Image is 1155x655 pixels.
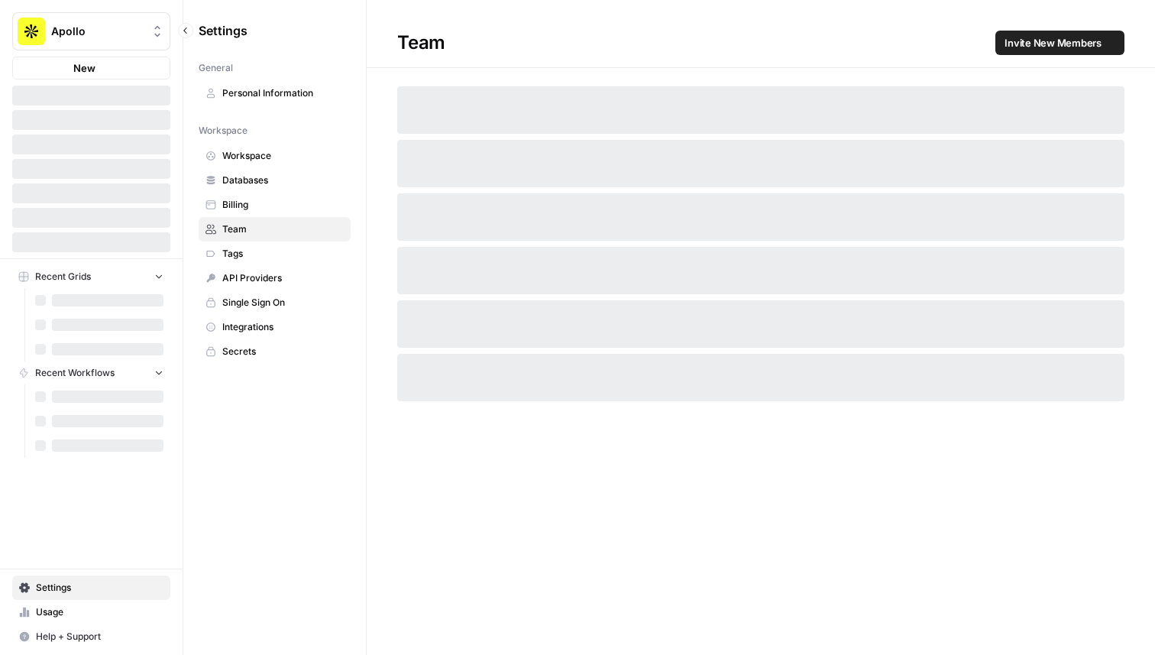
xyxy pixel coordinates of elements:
span: Secrets [222,345,344,358]
a: Usage [12,600,170,624]
span: Usage [36,605,163,619]
a: Billing [199,193,351,217]
button: Help + Support [12,624,170,649]
a: Secrets [199,339,351,364]
div: Team [367,31,1155,55]
a: Workspace [199,144,351,168]
span: Apollo [51,24,144,39]
span: Recent Workflows [35,366,115,380]
span: Settings [36,581,163,595]
button: Recent Grids [12,265,170,288]
span: New [73,60,95,76]
a: Tags [199,242,351,266]
span: Billing [222,198,344,212]
span: Workspace [222,149,344,163]
span: Single Sign On [222,296,344,310]
span: Tags [222,247,344,261]
a: Team [199,217,351,242]
span: Settings [199,21,247,40]
span: Invite New Members [1005,35,1102,50]
span: Databases [222,173,344,187]
a: Settings [12,576,170,600]
a: Single Sign On [199,290,351,315]
a: Integrations [199,315,351,339]
a: Databases [199,168,351,193]
span: Workspace [199,124,247,138]
button: Recent Workflows [12,362,170,384]
span: General [199,61,233,75]
span: Integrations [222,320,344,334]
span: Help + Support [36,630,163,644]
a: Personal Information [199,81,351,105]
img: Apollo Logo [18,18,45,45]
span: Personal Information [222,86,344,100]
span: API Providers [222,271,344,285]
button: New [12,57,170,79]
span: Team [222,222,344,236]
span: Recent Grids [35,270,91,284]
button: Workspace: Apollo [12,12,170,50]
button: Invite New Members [995,31,1124,55]
a: API Providers [199,266,351,290]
